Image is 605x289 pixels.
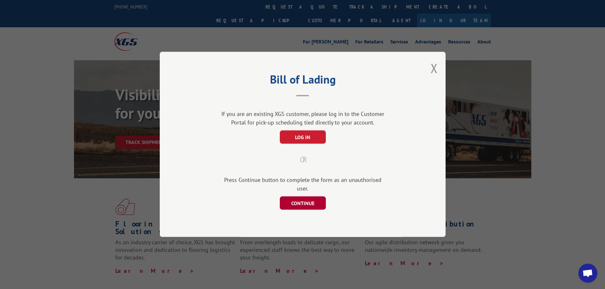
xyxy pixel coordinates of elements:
div: OR [192,154,414,166]
a: LOG IN [279,135,326,141]
div: Open chat [578,264,597,283]
button: LOG IN [279,131,326,144]
h2: Bill of Lading [192,75,414,87]
div: Press Continue button to complete the form as an unauthorised user. [218,176,387,193]
button: Close modal [431,60,438,76]
button: CONTINUE [279,197,326,210]
div: If you are an existing XGS customer, please log in to the Customer Portal for pick-up scheduling ... [218,110,387,127]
